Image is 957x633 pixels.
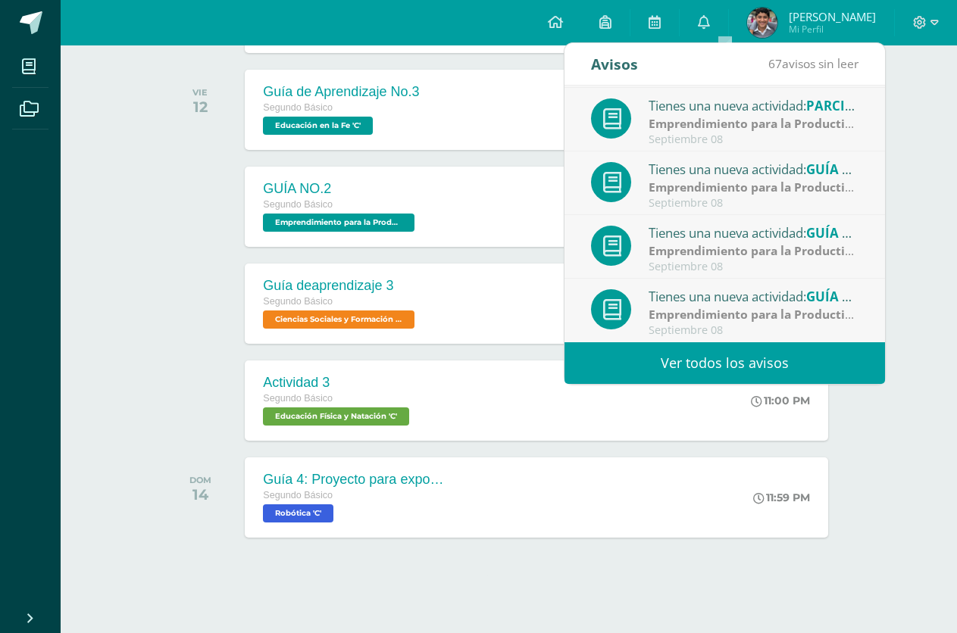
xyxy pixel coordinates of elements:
[806,288,874,305] span: GUÍA NO.2
[751,394,810,407] div: 11:00 PM
[565,342,885,384] a: Ver todos los avisos
[263,393,333,404] span: Segundo Básico
[649,306,859,323] div: | Zona
[263,407,409,426] span: Educación Física y Natación 'C'
[649,159,859,179] div: Tienes una nueva actividad:
[649,324,859,337] div: Septiembre 08
[806,97,861,114] span: PARCIAL
[192,98,208,116] div: 12
[189,485,211,504] div: 14
[649,242,859,260] div: | Zona
[649,179,877,195] strong: Emprendimiento para la Productividad
[263,490,333,500] span: Segundo Básico
[263,278,418,294] div: Guía deaprendizaje 3
[649,197,859,210] div: Septiembre 08
[753,491,810,504] div: 11:59 PM
[649,179,859,196] div: | Zona
[263,214,414,232] span: Emprendimiento para la Productividad 'C'
[649,133,859,146] div: Septiembre 08
[649,115,859,133] div: | Parcial
[649,260,859,273] div: Septiembre 08
[263,181,418,197] div: GUÍA NO.2
[263,296,333,307] span: Segundo Básico
[591,43,638,85] div: Avisos
[649,286,859,306] div: Tienes una nueva actividad:
[789,9,876,24] span: [PERSON_NAME]
[263,199,333,210] span: Segundo Básico
[649,306,877,323] strong: Emprendimiento para la Productividad
[263,472,445,488] div: Guía 4: Proyecto para exposición
[263,310,414,329] span: Ciencias Sociales y Formación Ciudadana e Interculturalidad 'C'
[649,95,859,115] div: Tienes una nueva actividad:
[192,87,208,98] div: VIE
[768,55,858,72] span: avisos sin leer
[263,504,333,522] span: Robótica 'C'
[263,117,373,135] span: Educación en la Fe 'C'
[806,161,874,178] span: GUÍA NO.4
[789,23,876,36] span: Mi Perfil
[768,55,782,72] span: 67
[649,242,877,259] strong: Emprendimiento para la Productividad
[649,223,859,242] div: Tienes una nueva actividad:
[263,102,333,113] span: Segundo Básico
[747,8,777,38] img: 075004430ff1730f8c721ae5668d284c.png
[806,224,874,242] span: GUÍA NO.3
[649,115,877,132] strong: Emprendimiento para la Productividad
[263,84,419,100] div: Guía de Aprendizaje No.3
[189,475,211,485] div: DOM
[263,375,413,391] div: Actividad 3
